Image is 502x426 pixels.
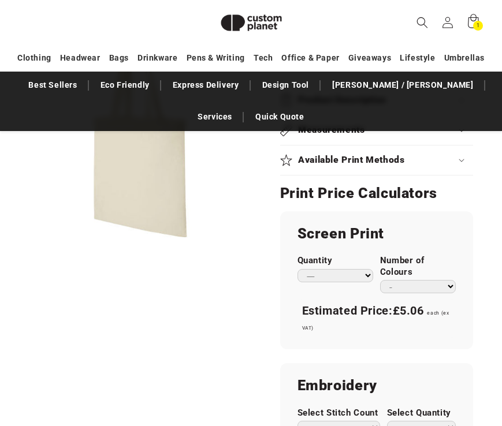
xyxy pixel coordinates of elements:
[298,154,405,166] h2: Available Print Methods
[17,48,51,68] a: Clothing
[137,48,177,68] a: Drinkware
[410,10,435,35] summary: Search
[281,48,339,68] a: Office & Paper
[444,48,485,68] a: Umbrellas
[298,255,373,266] label: Quantity
[400,48,435,68] a: Lifestyle
[95,75,155,95] a: Eco Friendly
[109,48,129,68] a: Bags
[280,145,474,175] summary: Available Print Methods
[167,75,245,95] a: Express Delivery
[298,376,456,395] h2: Embroidery
[298,408,380,418] label: Select Stitch Count
[298,299,456,338] div: Estimated Price:
[192,107,238,127] a: Services
[298,225,456,243] h2: Screen Print
[304,301,502,426] iframe: Chat Widget
[256,75,315,95] a: Design Tool
[60,48,101,68] a: Headwear
[254,48,273,68] a: Tech
[23,75,83,95] a: Best Sellers
[380,255,456,278] label: Number of Colours
[211,5,292,41] img: Custom Planet
[280,184,474,203] h2: Print Price Calculators
[326,75,479,95] a: [PERSON_NAME] / [PERSON_NAME]
[187,48,245,68] a: Pens & Writing
[348,48,391,68] a: Giveaways
[477,21,480,31] span: 1
[250,107,310,127] a: Quick Quote
[302,310,449,331] span: each (ex VAT)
